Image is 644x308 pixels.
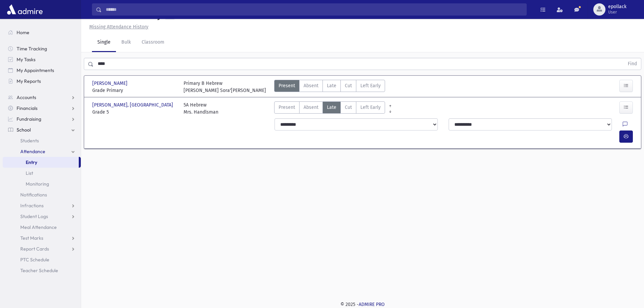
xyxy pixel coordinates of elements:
a: Test Marks [3,233,81,243]
a: Entry [3,157,79,168]
div: AttTypes [274,101,385,116]
span: Time Tracking [17,46,47,52]
span: Fundraising [17,116,41,122]
a: Students [3,135,81,146]
span: epollack [608,4,626,9]
a: Report Cards [3,243,81,254]
button: Find [624,58,641,70]
span: Student Logs [20,213,48,219]
a: Single [92,33,116,52]
span: Meal Attendance [20,224,57,230]
span: Teacher Schedule [20,267,58,274]
span: Students [20,138,39,144]
u: Missing Attendance History [89,24,148,30]
a: Financials [3,103,81,114]
a: My Reports [3,76,81,87]
span: Present [279,104,295,111]
input: Search [102,3,526,16]
a: School [3,124,81,135]
span: Attendance [20,148,45,155]
a: Attendance [3,146,81,157]
span: User [608,9,626,15]
span: Cut [345,104,352,111]
span: Cut [345,82,352,89]
span: Present [279,82,295,89]
a: Teacher Schedule [3,265,81,276]
span: List [26,170,33,176]
a: Meal Attendance [3,222,81,233]
span: Late [327,104,336,111]
span: [PERSON_NAME], [GEOGRAPHIC_DATA] [92,101,174,109]
a: Home [3,27,81,38]
a: Notifications [3,189,81,200]
span: Absent [304,104,318,111]
span: Late [327,82,336,89]
span: [PERSON_NAME] [92,80,129,87]
a: Fundraising [3,114,81,124]
a: PTC Schedule [3,254,81,265]
span: Monitoring [26,181,49,187]
div: 5A Hebrew Mrs. Handlsman [184,101,218,116]
span: Left Early [360,82,381,89]
span: Grade Primary [92,87,177,94]
span: Report Cards [20,246,49,252]
span: Left Early [360,104,381,111]
a: Classroom [136,33,170,52]
a: My Appointments [3,65,81,76]
span: Home [17,29,29,35]
span: Infractions [20,203,44,209]
a: My Tasks [3,54,81,65]
a: Accounts [3,92,81,103]
a: Monitoring [3,179,81,189]
span: Test Marks [20,235,43,241]
a: Time Tracking [3,43,81,54]
span: Financials [17,105,38,111]
img: AdmirePro [5,3,44,16]
span: My Tasks [17,56,35,63]
span: My Appointments [17,67,54,73]
span: PTC Schedule [20,257,49,263]
span: School [17,127,31,133]
div: Primary B Hebrew [PERSON_NAME] Sora'[PERSON_NAME] [184,80,266,94]
span: Absent [304,82,318,89]
span: Accounts [17,94,36,100]
a: Missing Attendance History [87,24,148,30]
a: List [3,168,81,179]
span: Notifications [20,192,47,198]
div: AttTypes [274,80,385,94]
span: Grade 5 [92,109,177,116]
a: Infractions [3,200,81,211]
a: Student Logs [3,211,81,222]
span: My Reports [17,78,41,84]
a: Bulk [116,33,136,52]
div: © 2025 - [92,301,633,308]
span: Entry [26,159,37,165]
